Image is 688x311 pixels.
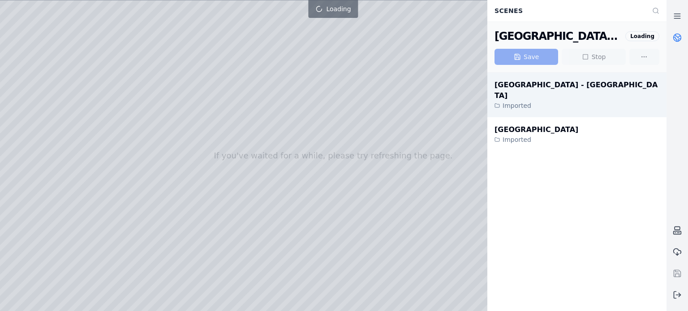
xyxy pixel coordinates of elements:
div: Cabo Verde - New terminal [494,29,622,43]
div: [GEOGRAPHIC_DATA] [494,124,578,135]
div: Imported [494,101,659,110]
div: Imported [494,135,578,144]
div: Scenes [489,2,647,19]
span: Loading [326,4,351,13]
div: Loading [625,31,659,41]
div: [GEOGRAPHIC_DATA] - [GEOGRAPHIC_DATA] [494,80,659,101]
